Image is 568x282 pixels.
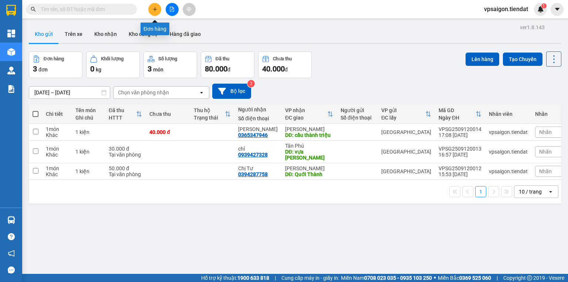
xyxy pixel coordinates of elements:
span: caret-down [554,6,561,13]
div: Khác [46,171,68,177]
div: VP nhận [285,107,327,113]
div: VPSG2509120014 [439,126,481,132]
div: DĐ: Quới Thành [285,171,333,177]
button: Khối lượng0kg [86,51,140,78]
div: vpsaigon.tiendat [489,149,528,155]
div: DĐ: cầu thành triệu [285,132,333,138]
button: Số lượng3món [143,51,197,78]
div: vpsaigon.tiendat [489,168,528,174]
button: Trên xe [59,25,88,43]
strong: 0369 525 060 [459,275,491,281]
button: 1 [475,186,486,197]
div: Chi tiết [46,111,68,117]
div: [GEOGRAPHIC_DATA] [381,149,431,155]
div: vpsaigon.tiendat [489,129,528,135]
div: 30.000 đ [109,146,142,152]
img: dashboard-icon [7,30,15,37]
div: HTTT [109,115,136,121]
span: vpsaigon.tiendat [478,4,534,14]
div: VPSG2509120012 [439,165,481,171]
div: ver 1.8.143 [520,23,545,31]
div: Đã thu [109,107,136,113]
span: Cung cấp máy in - giấy in: [281,274,339,282]
button: file-add [166,3,179,16]
div: Nhân viên [489,111,528,117]
span: Miền Bắc [438,274,491,282]
sup: 1 [541,3,547,9]
img: solution-icon [7,85,15,93]
span: 40.000 [262,64,285,73]
span: Miền Nam [341,274,432,282]
th: Toggle SortBy [281,104,337,124]
svg: open [548,189,554,195]
span: 3 [148,64,152,73]
button: Tạo Chuyến [503,53,542,66]
div: 40.000 đ [149,129,186,135]
button: aim [183,3,196,16]
div: Số điện thoại [341,115,374,121]
img: icon-new-feature [537,6,544,13]
div: Mã GD [439,107,476,113]
th: Toggle SortBy [190,104,234,124]
img: logo-vxr [6,5,16,16]
span: search [31,7,36,12]
div: ĐC giao [285,115,327,121]
div: Ghi chú [75,115,101,121]
div: Chọn văn phòng nhận [118,89,169,96]
button: plus [148,3,161,16]
div: Số lượng [158,56,177,61]
div: 16:57 [DATE] [439,152,481,158]
div: ĐC lấy [381,115,425,121]
span: kg [96,67,101,73]
div: Đơn hàng [44,56,64,61]
button: Đơn hàng3đơn [29,51,82,78]
img: warehouse-icon [7,48,15,56]
div: 1 món [46,165,68,171]
button: Đã thu80.000đ [201,51,254,78]
span: question-circle [8,233,15,240]
div: VPSG2509120013 [439,146,481,152]
div: Tân Phú [285,143,333,149]
span: 80.000 [205,64,227,73]
div: 1 kiện [75,149,101,155]
div: 50.000 đ [109,165,142,171]
div: Chưa thu [273,56,292,61]
div: Người gửi [341,107,374,113]
input: Tìm tên, số ĐT hoặc mã đơn [41,5,128,13]
div: DĐ: vựa minh tuấn [285,149,333,161]
div: Khối lượng [101,56,124,61]
div: Khác [46,152,68,158]
div: 1 kiện [75,129,101,135]
input: Select a date range. [29,87,110,98]
span: đ [285,67,288,73]
span: file-add [169,7,175,12]
button: Hàng đã giao [164,25,207,43]
div: Tên món [75,107,101,113]
div: Tại văn phòng [109,171,142,177]
sup: 2 [247,80,255,87]
img: warehouse-icon [7,67,15,74]
button: caret-down [551,3,564,16]
span: Nhãn [539,129,552,135]
button: Lên hàng [466,53,499,66]
div: Ngày ĐH [439,115,476,121]
svg: open [199,90,204,95]
div: Trạng thái [194,115,225,121]
div: [GEOGRAPHIC_DATA] [381,168,431,174]
div: Chưa thu [149,111,186,117]
span: plus [152,7,158,12]
span: Nhãn [539,149,552,155]
span: 1 [542,3,545,9]
button: Bộ lọc [212,84,251,99]
th: Toggle SortBy [378,104,435,124]
span: Nhãn [539,168,552,174]
div: 1 kiện [75,168,101,174]
img: warehouse-icon [7,216,15,224]
button: Kho gửi [29,25,59,43]
span: notification [8,250,15,257]
div: Đã thu [216,56,229,61]
button: Kho nhận [88,25,123,43]
span: Hỗ trợ kỹ thuật: [201,274,269,282]
div: Người nhận [238,107,278,113]
span: | [275,274,276,282]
